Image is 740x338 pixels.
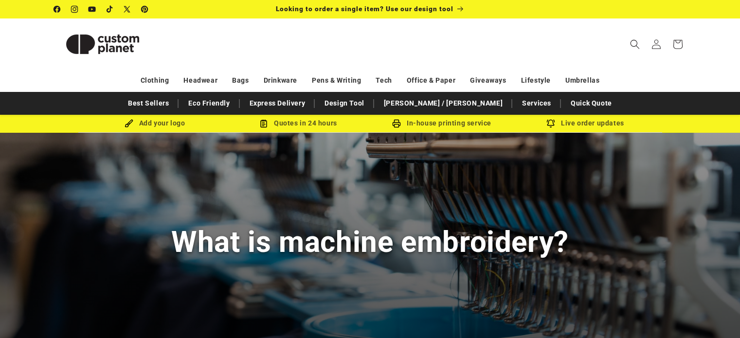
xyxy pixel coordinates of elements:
[259,119,268,128] img: Order Updates Icon
[517,95,556,112] a: Services
[566,95,617,112] a: Quick Quote
[546,119,555,128] img: Order updates
[312,72,361,89] a: Pens & Writing
[171,223,569,261] h1: What is machine embroidery?
[624,34,646,55] summary: Search
[50,18,155,70] a: Custom Planet
[83,117,227,129] div: Add your logo
[183,72,217,89] a: Headwear
[691,291,740,338] iframe: Chat Widget
[141,72,169,89] a: Clothing
[379,95,507,112] a: [PERSON_NAME] / [PERSON_NAME]
[376,72,392,89] a: Tech
[245,95,310,112] a: Express Delivery
[392,119,401,128] img: In-house printing
[370,117,514,129] div: In-house printing service
[320,95,369,112] a: Design Tool
[54,22,151,66] img: Custom Planet
[232,72,249,89] a: Bags
[125,119,133,128] img: Brush Icon
[514,117,657,129] div: Live order updates
[264,72,297,89] a: Drinkware
[276,5,453,13] span: Looking to order a single item? Use our design tool
[470,72,506,89] a: Giveaways
[123,95,174,112] a: Best Sellers
[565,72,599,89] a: Umbrellas
[521,72,551,89] a: Lifestyle
[183,95,235,112] a: Eco Friendly
[407,72,455,89] a: Office & Paper
[227,117,370,129] div: Quotes in 24 hours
